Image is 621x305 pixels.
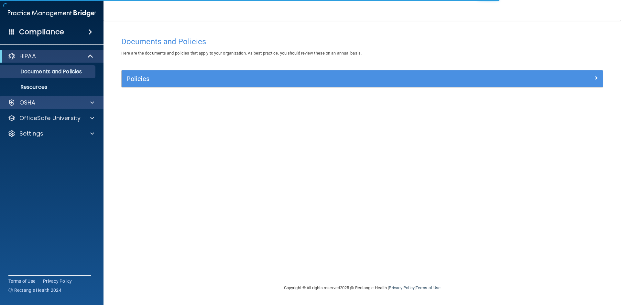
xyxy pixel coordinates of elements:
[416,285,441,290] a: Terms of Use
[126,75,478,82] h5: Policies
[19,99,36,107] p: OSHA
[8,130,94,137] a: Settings
[121,51,362,56] span: Here are the documents and policies that apply to your organization. As best practice, you should...
[244,278,480,298] div: Copyright © All rights reserved 2025 @ Rectangle Health | |
[8,278,35,284] a: Terms of Use
[19,27,64,36] h4: Compliance
[121,37,603,46] h4: Documents and Policies
[8,7,96,20] img: PMB logo
[8,287,61,293] span: Ⓒ Rectangle Health 2024
[19,130,43,137] p: Settings
[8,52,94,60] a: HIPAA
[19,52,36,60] p: HIPAA
[126,74,598,84] a: Policies
[8,99,94,107] a: OSHA
[4,68,93,75] p: Documents and Policies
[4,84,93,90] p: Resources
[389,285,414,290] a: Privacy Policy
[43,278,72,284] a: Privacy Policy
[19,114,81,122] p: OfficeSafe University
[8,114,94,122] a: OfficeSafe University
